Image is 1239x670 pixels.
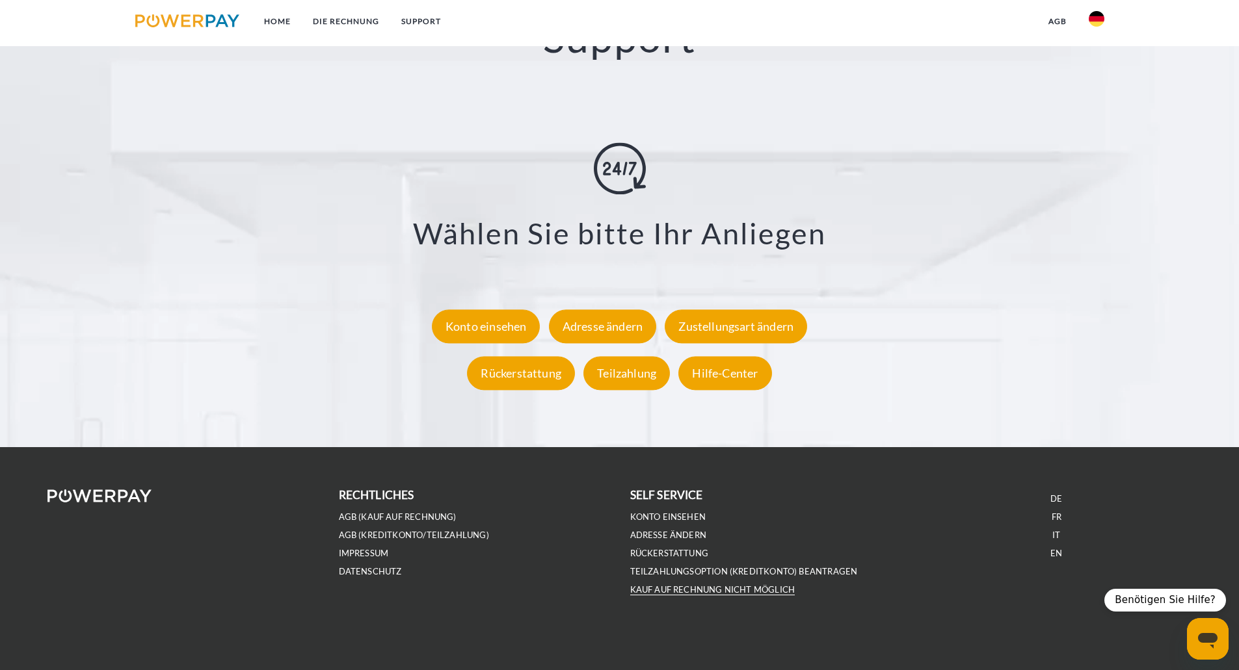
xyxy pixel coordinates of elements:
img: logo-powerpay-white.svg [47,489,152,502]
div: Teilzahlung [583,356,670,390]
a: DE [1050,493,1062,504]
a: Rückerstattung [464,366,578,380]
b: rechtliches [339,488,414,502]
img: de [1089,11,1104,27]
div: Zustellungsart ändern [665,309,807,343]
a: Konto einsehen [630,511,706,522]
a: SUPPORT [390,10,452,33]
a: Adresse ändern [630,530,707,541]
a: AGB (Kauf auf Rechnung) [339,511,457,522]
a: Rückerstattung [630,548,709,559]
a: Kauf auf Rechnung nicht möglich [630,584,795,595]
div: Benötigen Sie Hilfe? [1104,589,1226,612]
div: Konto einsehen [432,309,540,343]
a: Teilzahlung [580,366,673,380]
a: AGB (Kreditkonto/Teilzahlung) [339,530,489,541]
a: DIE RECHNUNG [302,10,390,33]
img: online-shopping.svg [594,142,646,194]
a: Hilfe-Center [675,366,775,380]
a: IMPRESSUM [339,548,389,559]
a: Adresse ändern [546,319,660,333]
a: IT [1052,530,1060,541]
h3: Wählen Sie bitte Ihr Anliegen [78,215,1161,251]
a: EN [1050,548,1062,559]
a: Zustellungsart ändern [661,319,810,333]
div: Adresse ändern [549,309,657,343]
div: Hilfe-Center [678,356,771,390]
img: logo-powerpay.svg [135,14,240,27]
b: self service [630,488,703,502]
div: Rückerstattung [467,356,575,390]
a: DATENSCHUTZ [339,566,402,577]
a: Konto einsehen [429,319,544,333]
a: FR [1052,511,1061,522]
a: Home [253,10,302,33]
a: Teilzahlungsoption (KREDITKONTO) beantragen [630,566,858,577]
iframe: Schaltfläche zum Öffnen des Messaging-Fensters; Konversation läuft [1187,618,1229,660]
a: agb [1037,10,1078,33]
